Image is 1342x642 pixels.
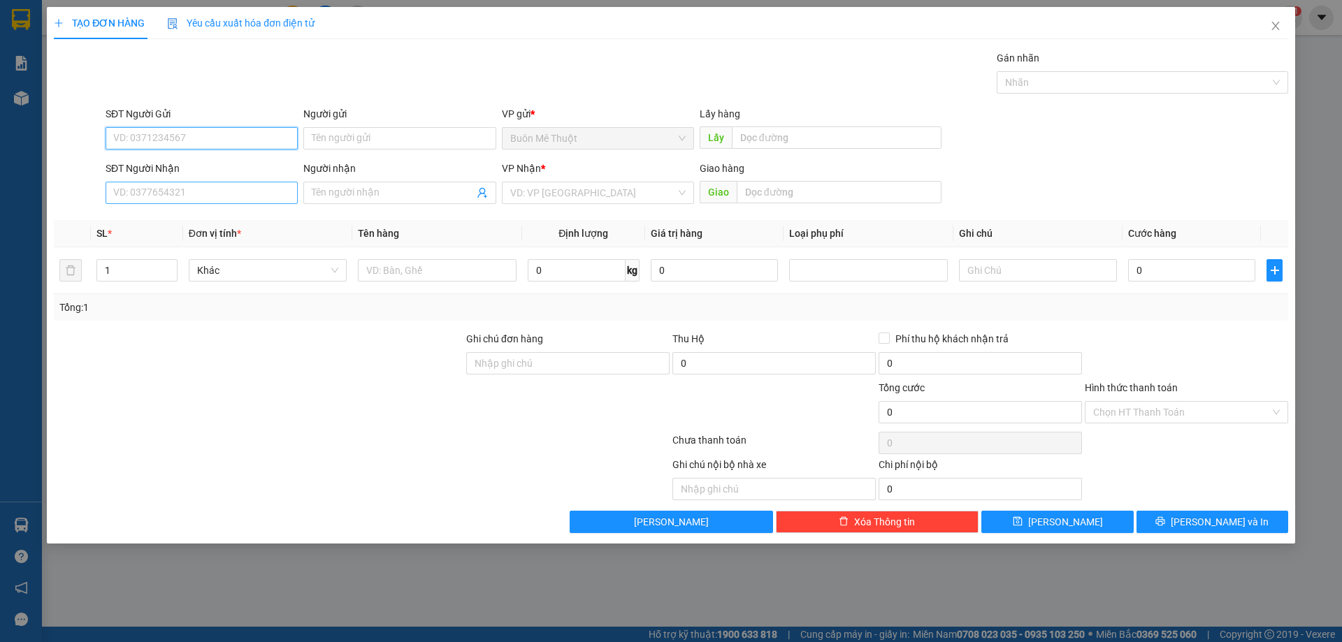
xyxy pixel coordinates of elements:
[997,52,1039,64] label: Gán nhãn
[570,511,773,533] button: [PERSON_NAME]
[477,187,488,198] span: user-add
[358,259,516,282] input: VD: Bàn, Ghế
[626,259,640,282] span: kg
[96,228,108,239] span: SL
[879,382,925,393] span: Tổng cước
[672,478,876,500] input: Nhập ghi chú
[959,259,1117,282] input: Ghi Chú
[59,300,518,315] div: Tổng: 1
[700,108,740,119] span: Lấy hàng
[672,333,705,344] span: Thu Hộ
[700,163,744,174] span: Giao hàng
[358,228,399,239] span: Tên hàng
[106,106,298,122] div: SĐT Người Gửi
[54,17,145,29] span: TẠO ĐƠN HÀNG
[854,514,915,530] span: Xóa Thông tin
[502,106,694,122] div: VP gửi
[1270,20,1281,31] span: close
[700,181,737,203] span: Giao
[890,331,1014,346] span: Phí thu hộ khách nhận trả
[106,161,298,176] div: SĐT Người Nhận
[651,259,778,282] input: 0
[502,163,541,174] span: VP Nhận
[167,17,315,29] span: Yêu cầu xuất hóa đơn điện tử
[981,511,1133,533] button: save[PERSON_NAME]
[879,457,1082,478] div: Chi phí nội bộ
[784,220,953,247] th: Loại phụ phí
[303,161,496,176] div: Người nhận
[1085,382,1178,393] label: Hình thức thanh toán
[672,457,876,478] div: Ghi chú nội bộ nhà xe
[54,18,64,28] span: plus
[671,432,877,457] div: Chưa thanh toán
[197,260,338,281] span: Khác
[558,228,608,239] span: Định lượng
[510,128,686,149] span: Buôn Mê Thuột
[1013,516,1023,527] span: save
[1137,511,1288,533] button: printer[PERSON_NAME] và In
[1155,516,1165,527] span: printer
[634,514,709,530] span: [PERSON_NAME]
[1128,228,1176,239] span: Cước hàng
[1028,514,1103,530] span: [PERSON_NAME]
[167,18,178,29] img: icon
[651,228,702,239] span: Giá trị hàng
[303,106,496,122] div: Người gửi
[1267,265,1281,276] span: plus
[189,228,241,239] span: Đơn vị tính
[700,126,732,149] span: Lấy
[776,511,979,533] button: deleteXóa Thông tin
[59,259,82,282] button: delete
[466,352,670,374] input: Ghi chú đơn hàng
[732,126,941,149] input: Dọc đường
[1256,7,1295,46] button: Close
[953,220,1123,247] th: Ghi chú
[839,516,849,527] span: delete
[466,333,543,344] label: Ghi chú đơn hàng
[1267,259,1282,282] button: plus
[737,181,941,203] input: Dọc đường
[1171,514,1269,530] span: [PERSON_NAME] và In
